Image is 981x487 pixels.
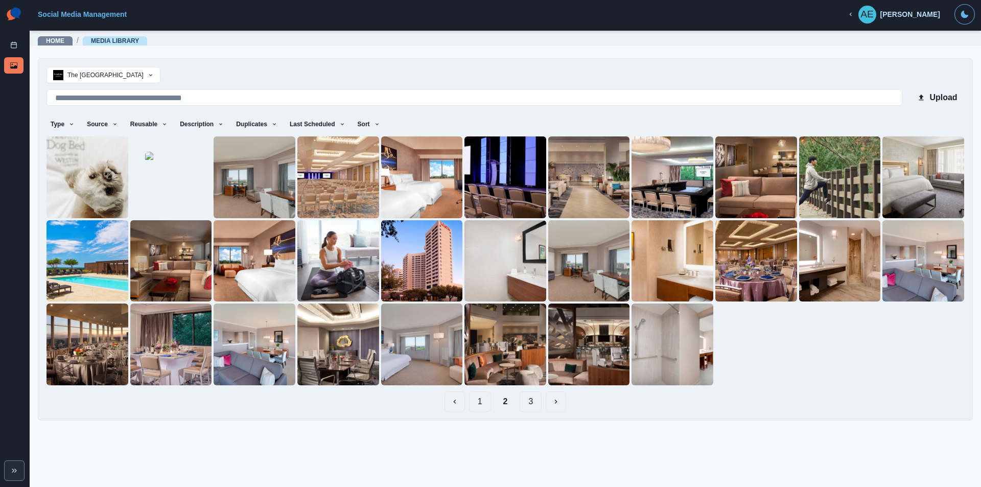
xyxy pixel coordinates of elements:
[882,136,964,218] img: zd60dtbccspaupojqcwb
[46,116,79,132] button: Type
[860,2,874,27] div: Anastasia Elie
[381,220,463,302] img: fzdbwntwbgp0fjdddb90
[464,136,546,218] img: jv3uoeakruak9m1or0h7
[38,35,147,46] nav: breadcrumb
[799,136,881,218] img: wt6h299bknimhtbo9rv1
[381,304,463,385] img: xsmywahkyvu6ny4wygbj
[882,220,964,302] img: qe3bm8rp7dprhi6zfycd
[214,136,295,218] img: zxcvazut3g1xsnnmgyrd
[632,136,713,218] img: l2qtuniogug8cri7jd4z
[176,116,228,132] button: Description
[46,304,128,385] img: o2d1xqkalmrhkp6xnxki
[4,57,24,74] a: Media Library
[232,116,282,132] button: Duplicates
[145,152,196,203] img: fxryklrmb4mwlgusirfv
[954,4,975,25] button: Toggle Mode
[46,220,128,302] img: tkzifsndnfrte3tnrz1p
[126,116,172,132] button: Reusable
[130,220,212,302] img: lup8jbyrwny7rcqn0hme
[520,391,542,412] button: Page 3
[53,70,63,80] img: 78041208476
[464,220,546,302] img: an43defsrgvanmaf0w01
[297,304,379,385] img: vhcjugzb4bhqzffukpfp
[83,116,122,132] button: Source
[880,10,940,19] div: [PERSON_NAME]
[214,220,295,302] img: fz6w8jflysssbz8pim4h
[214,304,295,385] img: aeqs9ymtmtlvazblpav6
[715,220,797,302] img: lf9lczabss1enkrfciwe
[46,37,64,44] a: Home
[715,136,797,218] img: ikvv3zjryanygqvfukaj
[839,4,948,25] button: [PERSON_NAME]
[464,304,546,385] img: h4rvizfvw0ckxb4pe0tl
[38,10,127,18] a: Social Media Management
[445,391,465,412] button: Previous
[548,220,630,302] img: jsztsp51emk0qetvao9r
[46,67,160,83] button: The [GEOGRAPHIC_DATA]
[495,391,516,412] button: Page 2
[91,37,139,44] a: Media Library
[548,136,630,218] img: iwd6n81tfwsk7lrebbmq
[354,116,384,132] button: Sort
[4,460,25,481] button: Expand
[297,220,379,302] img: od8zj2l27wskkvtpoc58
[469,391,491,412] button: Page 1
[910,87,964,108] button: Upload
[799,220,881,302] img: cszfzigwpkgf9ajm8aq5
[77,35,79,46] span: /
[632,304,713,385] img: w009d4limumlyouc7g0p
[632,220,713,302] img: cq4tcs6t7kpve3fjgjwt
[548,304,630,385] img: w6khnikbsphzmsnzgq3m
[546,391,566,412] button: Next Media
[46,136,128,218] img: mcn8dshvqne5voqnve3x
[130,304,212,385] img: fry3egsr0yr0wyzcwbpx
[4,37,24,53] a: Post Schedule
[381,136,463,218] img: vvfysb0zg70bkk64qvwb
[297,136,379,218] img: qy8j9crjl2riiqz7rxba
[286,116,349,132] button: Last Scheduled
